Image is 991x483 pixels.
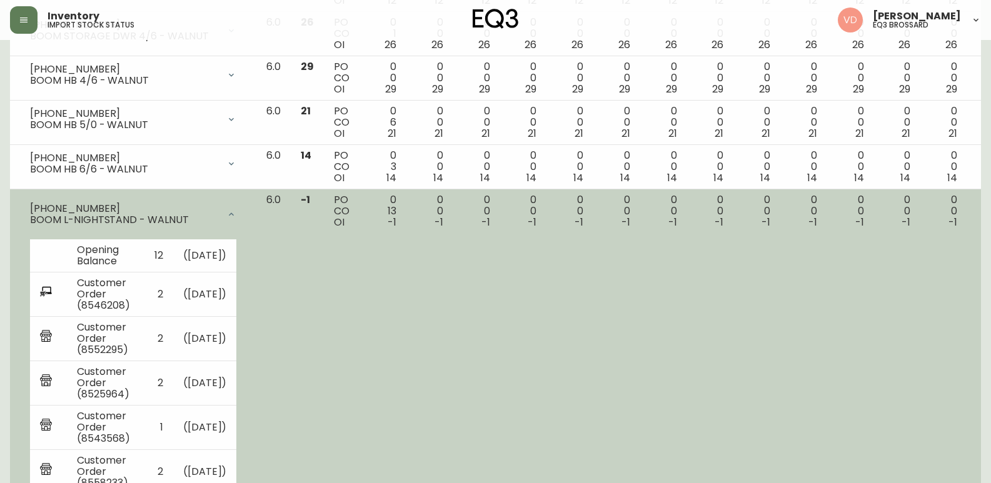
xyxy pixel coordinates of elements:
[30,152,219,164] div: [PHONE_NUMBER]
[40,419,52,434] img: retail_report.svg
[370,17,396,51] div: 0 1
[67,361,144,405] td: Customer Order (8525964)
[603,106,630,139] div: 0 0
[556,61,583,95] div: 0 0
[603,150,630,184] div: 0 0
[854,171,864,185] span: 14
[650,61,677,95] div: 0 0
[478,37,490,52] span: 26
[900,171,910,185] span: 14
[837,106,864,139] div: 0 0
[173,405,237,449] td: ( [DATE] )
[144,272,173,316] td: 2
[301,59,314,74] span: 29
[432,82,443,96] span: 29
[650,194,677,228] div: 0 0
[806,82,817,96] span: 29
[334,61,350,95] div: PO CO
[790,106,817,139] div: 0 0
[334,17,350,51] div: PO CO
[762,215,770,229] span: -1
[256,145,291,189] td: 6.0
[855,126,864,141] span: 21
[173,361,237,405] td: ( [DATE] )
[480,171,490,185] span: 14
[301,104,311,118] span: 21
[556,150,583,184] div: 0 0
[416,194,443,228] div: 0 0
[884,106,911,139] div: 0 0
[575,126,583,141] span: 21
[40,330,52,345] img: retail_report.svg
[837,150,864,184] div: 0 0
[573,171,583,185] span: 14
[67,239,144,272] td: Opening Balance
[760,171,770,185] span: 14
[48,11,99,21] span: Inventory
[837,61,864,95] div: 0 0
[144,405,173,449] td: 1
[715,126,723,141] span: 21
[759,82,770,96] span: 29
[416,150,443,184] div: 0 0
[884,61,911,95] div: 0 0
[370,106,396,139] div: 0 6
[665,37,677,52] span: 26
[743,61,770,95] div: 0 0
[855,215,864,229] span: -1
[852,37,864,52] span: 26
[20,106,246,133] div: [PHONE_NUMBER]BOOM HB 5/0 - WALNUT
[510,61,536,95] div: 0 0
[20,150,246,177] div: [PHONE_NUMBER]BOOM HB 6/6 - WALNUT
[334,171,345,185] span: OI
[837,194,864,228] div: 0 0
[256,56,291,101] td: 6.0
[603,17,630,51] div: 0 0
[807,171,817,185] span: 14
[697,61,724,95] div: 0 0
[667,171,677,185] span: 14
[853,82,864,96] span: 29
[370,194,396,228] div: 0 13
[416,106,443,139] div: 0 0
[301,192,310,207] span: -1
[30,108,219,119] div: [PHONE_NUMBER]
[370,61,396,95] div: 0 0
[618,37,630,52] span: 26
[386,171,396,185] span: 14
[473,9,519,29] img: logo
[334,126,345,141] span: OI
[435,215,443,229] span: -1
[948,126,957,141] span: 21
[301,148,311,162] span: 14
[697,106,724,139] div: 0 0
[144,316,173,361] td: 2
[30,64,219,75] div: [PHONE_NUMBER]
[463,106,490,139] div: 0 0
[20,61,246,89] div: [PHONE_NUMBER]BOOM HB 4/6 - WALNUT
[385,82,396,96] span: 29
[930,150,957,184] div: 0 0
[712,37,723,52] span: 26
[510,106,536,139] div: 0 0
[385,37,396,52] span: 26
[463,150,490,184] div: 0 0
[947,171,957,185] span: 14
[30,203,219,214] div: [PHONE_NUMBER]
[790,194,817,228] div: 0 0
[334,150,350,184] div: PO CO
[884,150,911,184] div: 0 0
[481,126,490,141] span: 21
[668,126,677,141] span: 21
[30,119,219,131] div: BOOM HB 5/0 - WALNUT
[668,215,677,229] span: -1
[790,150,817,184] div: 0 0
[416,17,443,51] div: 0 0
[575,215,583,229] span: -1
[666,82,677,96] span: 29
[388,215,396,229] span: -1
[838,7,863,32] img: 34cbe8de67806989076631741e6a7c6b
[510,194,536,228] div: 0 0
[930,194,957,228] div: 0 0
[173,316,237,361] td: ( [DATE] )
